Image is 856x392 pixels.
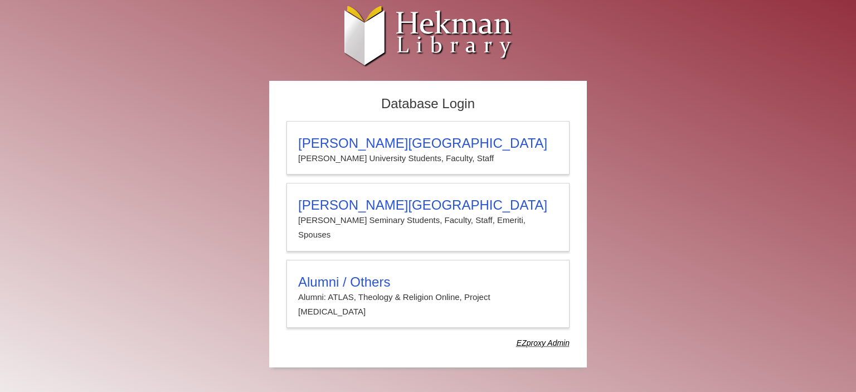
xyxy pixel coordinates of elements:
[298,274,558,290] h3: Alumni / Others
[298,197,558,213] h3: [PERSON_NAME][GEOGRAPHIC_DATA]
[517,338,570,347] dfn: Use Alumni login
[286,183,570,251] a: [PERSON_NAME][GEOGRAPHIC_DATA][PERSON_NAME] Seminary Students, Faculty, Staff, Emeriti, Spouses
[298,213,558,243] p: [PERSON_NAME] Seminary Students, Faculty, Staff, Emeriti, Spouses
[281,93,575,115] h2: Database Login
[286,121,570,175] a: [PERSON_NAME][GEOGRAPHIC_DATA][PERSON_NAME] University Students, Faculty, Staff
[298,290,558,320] p: Alumni: ATLAS, Theology & Religion Online, Project [MEDICAL_DATA]
[298,151,558,166] p: [PERSON_NAME] University Students, Faculty, Staff
[298,274,558,320] summary: Alumni / OthersAlumni: ATLAS, Theology & Religion Online, Project [MEDICAL_DATA]
[298,135,558,151] h3: [PERSON_NAME][GEOGRAPHIC_DATA]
